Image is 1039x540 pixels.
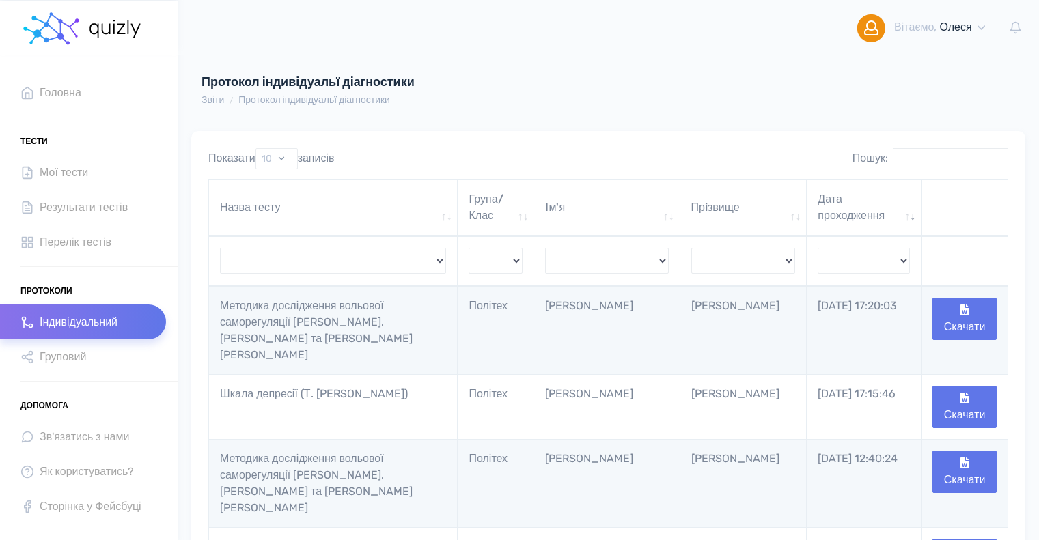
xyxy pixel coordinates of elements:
span: Індивідуальний [40,313,117,331]
span: Груповий [40,347,86,366]
span: Мої тести [40,163,88,182]
td: [PERSON_NAME] [680,374,807,439]
td: [PERSON_NAME] [680,286,807,374]
td: [DATE] 12:40:24 [807,439,922,527]
li: Протокол індивідуальї діагностики [224,93,390,107]
td: Методика дослідження вольової саморегуляції [PERSON_NAME]. [PERSON_NAME] та [PERSON_NAME] [PERSON... [209,286,458,374]
td: Політех [458,374,534,439]
span: Як користуватись? [40,462,134,481]
label: Пошук: [853,148,1008,169]
td: Методика дослідження вольової саморегуляції [PERSON_NAME]. [PERSON_NAME] та [PERSON_NAME] [PERSON... [209,439,458,527]
input: Пошук: [893,148,1008,169]
button: Скачати [932,386,997,428]
span: Протоколи [20,281,72,301]
a: homepage homepage [20,1,143,55]
span: Олеся [939,20,971,33]
th: Група/Клас: активувати для сортування стовпців за зростанням [458,180,534,236]
span: Перелік тестів [40,233,111,251]
span: Тести [20,131,48,152]
span: Допомога [20,395,68,416]
td: Шкала депресії (Т. [PERSON_NAME]) [209,374,458,439]
select: Показатизаписів [255,148,298,169]
label: Показати записів [208,148,335,169]
th: Назва тесту: активувати для сортування стовпців за зростанням [209,180,458,236]
td: [PERSON_NAME] [534,439,680,527]
td: [PERSON_NAME] [680,439,807,527]
th: Прiзвище: активувати для сортування стовпців за зростанням [680,180,807,236]
td: Політех [458,286,534,374]
li: Звіти [202,93,224,107]
img: homepage [20,8,82,49]
td: [DATE] 17:20:03 [807,286,922,374]
th: Дата проходження: активувати для сортування стовпців за зростанням [807,180,922,236]
span: Результати тестів [40,198,128,216]
span: Сторінка у Фейсбуці [40,497,141,515]
nav: breadcrumb [202,93,390,107]
span: Зв'язатись з нами [40,427,129,446]
button: Скачати [932,451,997,493]
td: Політех [458,439,534,527]
td: [PERSON_NAME] [534,286,680,374]
button: Скачати [932,298,997,340]
h4: Протокол індивідуальї діагностики [202,75,667,90]
img: homepage [88,20,143,38]
span: Головна [40,83,81,102]
td: [PERSON_NAME] [534,374,680,439]
td: [DATE] 17:15:46 [807,374,922,439]
th: Iм'я: активувати для сортування стовпців за зростанням [534,180,680,236]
